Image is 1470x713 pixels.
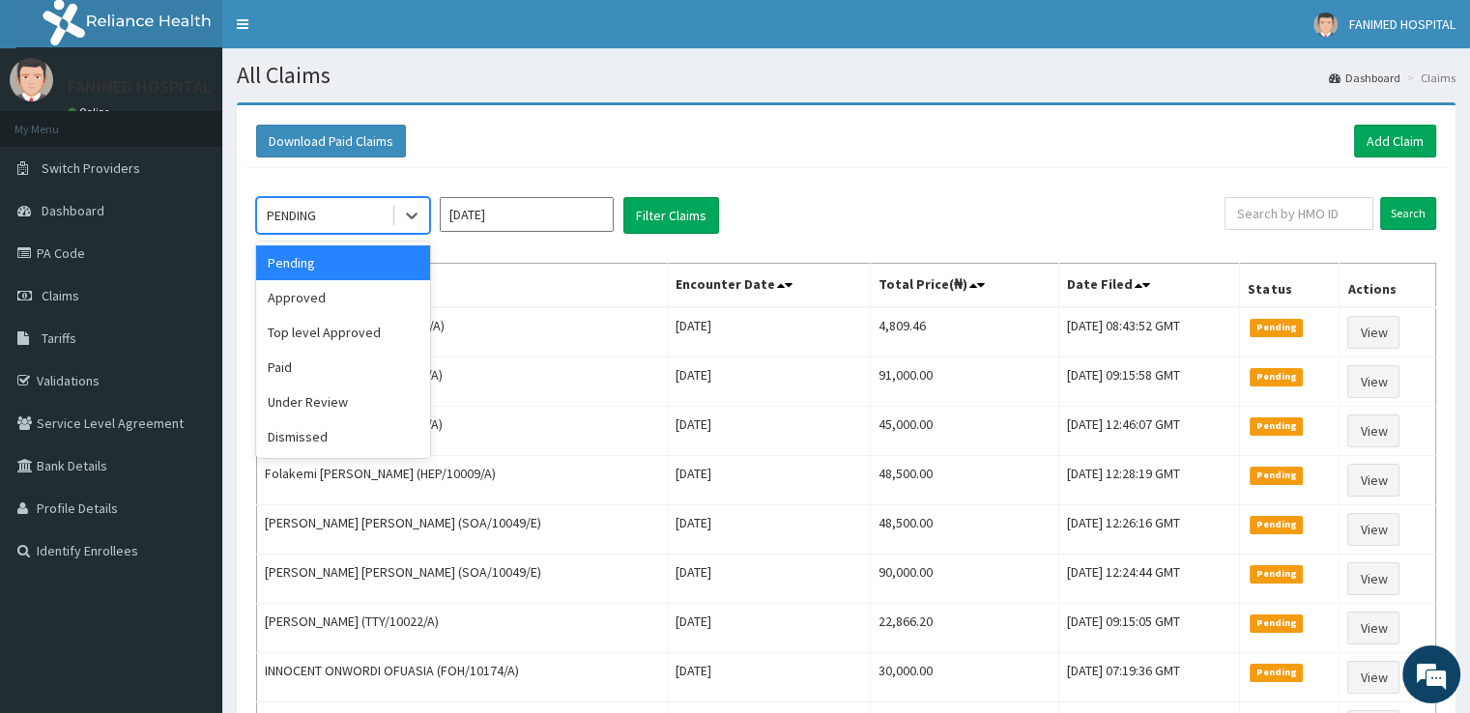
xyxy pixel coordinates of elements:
[42,159,140,177] span: Switch Providers
[1349,15,1456,33] span: FANIMED HOSPITAL
[256,245,430,280] div: Pending
[237,63,1456,88] h1: All Claims
[1058,505,1240,555] td: [DATE] 12:26:16 GMT
[10,58,53,101] img: User Image
[870,604,1058,653] td: 22,866.20
[667,653,870,702] td: [DATE]
[870,456,1058,505] td: 48,500.00
[256,280,430,315] div: Approved
[667,357,870,407] td: [DATE]
[1058,357,1240,407] td: [DATE] 09:15:58 GMT
[267,206,316,225] div: PENDING
[68,105,114,119] a: Online
[667,456,870,505] td: [DATE]
[1250,664,1303,681] span: Pending
[1058,307,1240,357] td: [DATE] 08:43:52 GMT
[42,329,76,347] span: Tariffs
[667,604,870,653] td: [DATE]
[1347,612,1399,644] a: View
[1354,125,1436,157] a: Add Claim
[1058,407,1240,456] td: [DATE] 12:46:07 GMT
[1329,70,1400,86] a: Dashboard
[1250,565,1303,583] span: Pending
[36,97,78,145] img: d_794563401_company_1708531726252_794563401
[667,307,870,357] td: [DATE]
[1380,197,1436,230] input: Search
[1250,467,1303,484] span: Pending
[257,264,668,308] th: Name
[1347,661,1399,694] a: View
[1058,264,1240,308] th: Date Filed
[1340,264,1436,308] th: Actions
[42,287,79,304] span: Claims
[1058,555,1240,604] td: [DATE] 12:24:44 GMT
[1250,368,1303,385] span: Pending
[257,604,668,653] td: [PERSON_NAME] (TTY/10022/A)
[667,407,870,456] td: [DATE]
[101,108,325,133] div: Chat with us now
[256,125,406,157] button: Download Paid Claims
[1058,456,1240,505] td: [DATE] 12:28:19 GMT
[257,357,668,407] td: [PERSON_NAME] (CCD/10070/A)
[68,78,212,96] p: FANIMED HOSPITAL
[1225,197,1373,230] input: Search by HMO ID
[257,456,668,505] td: Folakemi [PERSON_NAME] (HEP/10009/A)
[870,357,1058,407] td: 91,000.00
[256,315,430,350] div: Top level Approved
[870,407,1058,456] td: 45,000.00
[1250,614,1303,632] span: Pending
[1250,516,1303,533] span: Pending
[1347,316,1399,349] a: View
[257,307,668,357] td: [PERSON_NAME] (DPM/10058/A)
[256,385,430,419] div: Under Review
[667,505,870,555] td: [DATE]
[1402,70,1456,86] li: Claims
[10,493,368,560] textarea: Type your message and hit 'Enter'
[256,350,430,385] div: Paid
[317,10,363,56] div: Minimize live chat window
[870,264,1058,308] th: Total Price(₦)
[256,419,430,454] div: Dismissed
[870,307,1058,357] td: 4,809.46
[1313,13,1338,37] img: User Image
[870,555,1058,604] td: 90,000.00
[1058,604,1240,653] td: [DATE] 09:15:05 GMT
[667,264,870,308] th: Encounter Date
[1240,264,1340,308] th: Status
[1347,562,1399,595] a: View
[257,555,668,604] td: [PERSON_NAME] [PERSON_NAME] (SOA/10049/E)
[623,197,719,234] button: Filter Claims
[870,653,1058,702] td: 30,000.00
[257,407,668,456] td: [PERSON_NAME] (GCE/10110/A)
[1347,414,1399,447] a: View
[42,202,104,219] span: Dashboard
[440,197,614,232] input: Select Month and Year
[112,226,267,421] span: We're online!
[1250,319,1303,336] span: Pending
[1250,417,1303,435] span: Pending
[1347,464,1399,497] a: View
[667,555,870,604] td: [DATE]
[1347,365,1399,398] a: View
[1058,653,1240,702] td: [DATE] 07:19:36 GMT
[1347,513,1399,546] a: View
[257,505,668,555] td: [PERSON_NAME] [PERSON_NAME] (SOA/10049/E)
[870,505,1058,555] td: 48,500.00
[257,653,668,702] td: INNOCENT ONWORDI OFUASIA (FOH/10174/A)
